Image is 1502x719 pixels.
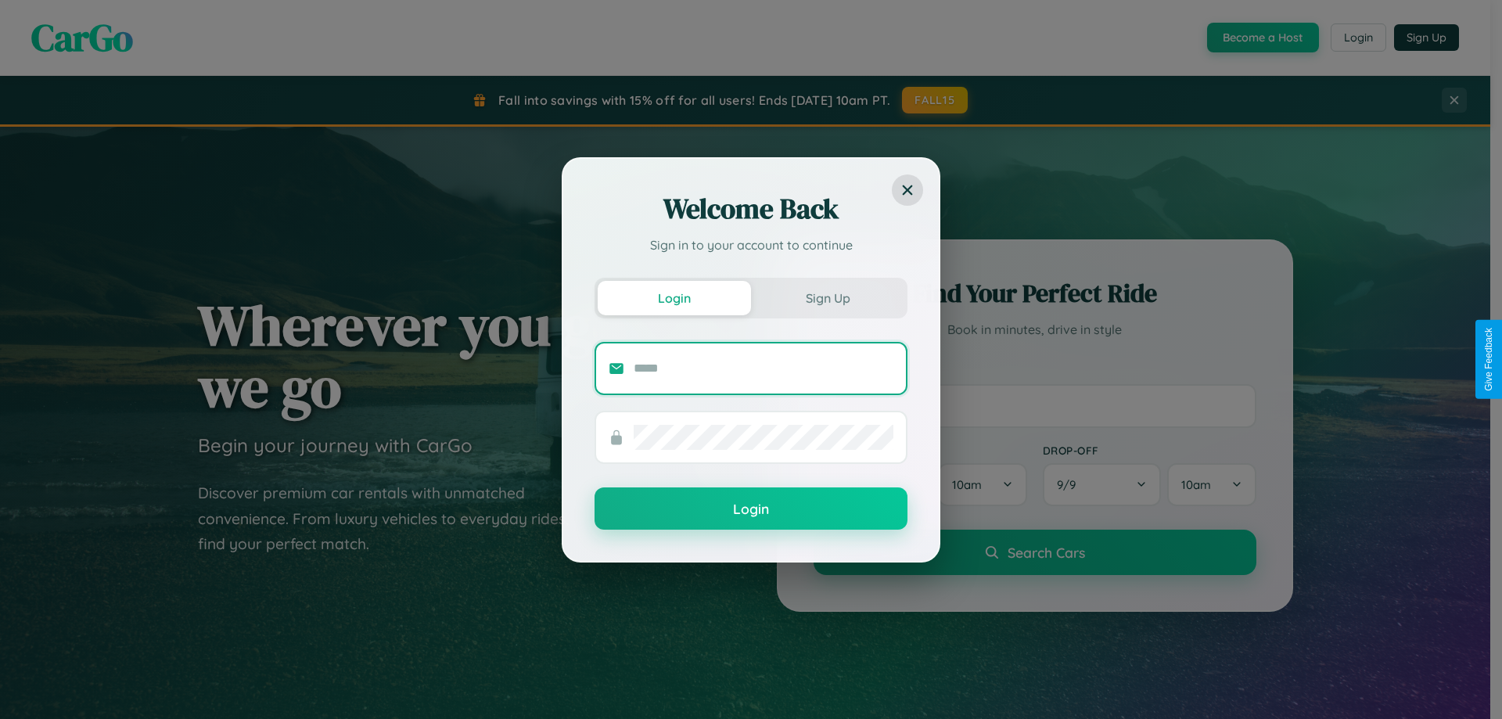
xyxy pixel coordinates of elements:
[598,281,751,315] button: Login
[595,190,907,228] h2: Welcome Back
[595,235,907,254] p: Sign in to your account to continue
[595,487,907,530] button: Login
[751,281,904,315] button: Sign Up
[1483,328,1494,391] div: Give Feedback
